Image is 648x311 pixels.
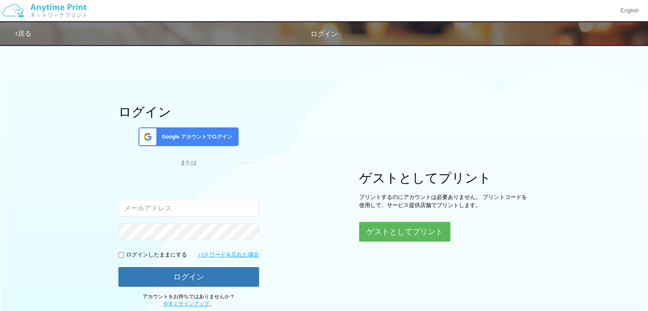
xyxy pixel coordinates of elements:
[118,293,259,308] p: アカウントをお持ちではありませんか？
[118,200,259,217] input: メールアドレス
[118,105,259,119] h1: ログイン
[359,193,530,209] p: プリントするのにアカウントは必要ありません。 プリントコードを使用して、サービス提供店舗でプリントします。
[198,251,259,259] a: パスワードを忘れた場合
[311,30,338,37] span: ログイン
[163,301,214,307] span: 。
[359,171,530,185] h1: ゲストとしてプリント
[126,251,187,259] p: ログインしたままにする
[163,301,209,307] a: 今すぐサインアップ
[118,267,259,287] button: ログイン
[15,30,32,37] a: 戻る
[118,159,259,167] div: または
[158,133,232,141] span: Google アカウントでログイン
[359,222,450,242] button: ゲストとしてプリント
